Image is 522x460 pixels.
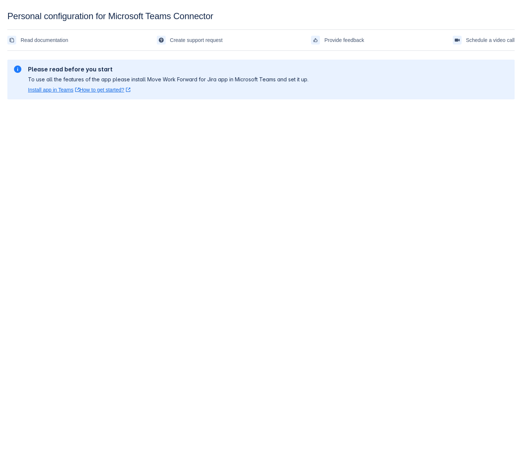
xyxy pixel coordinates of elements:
a: How to get started? [80,86,130,93]
a: Provide feedback [311,34,364,46]
span: Create support request [170,34,223,46]
span: support [158,37,164,43]
p: To use all the features of the app please install Move Work Forward for Jira app in Microsoft Tea... [28,76,308,83]
span: information [13,65,22,74]
span: feedback [313,37,318,43]
span: videoCall [454,37,460,43]
a: Install app in Teams [28,86,80,93]
div: Personal configuration for Microsoft Teams Connector [7,11,515,21]
span: Provide feedback [324,34,364,46]
span: documentation [9,37,15,43]
a: Schedule a video call [453,34,515,46]
span: Read documentation [21,34,68,46]
span: Schedule a video call [466,34,515,46]
h2: Please read before you start [28,66,308,73]
a: Read documentation [7,34,68,46]
a: Create support request [157,34,223,46]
